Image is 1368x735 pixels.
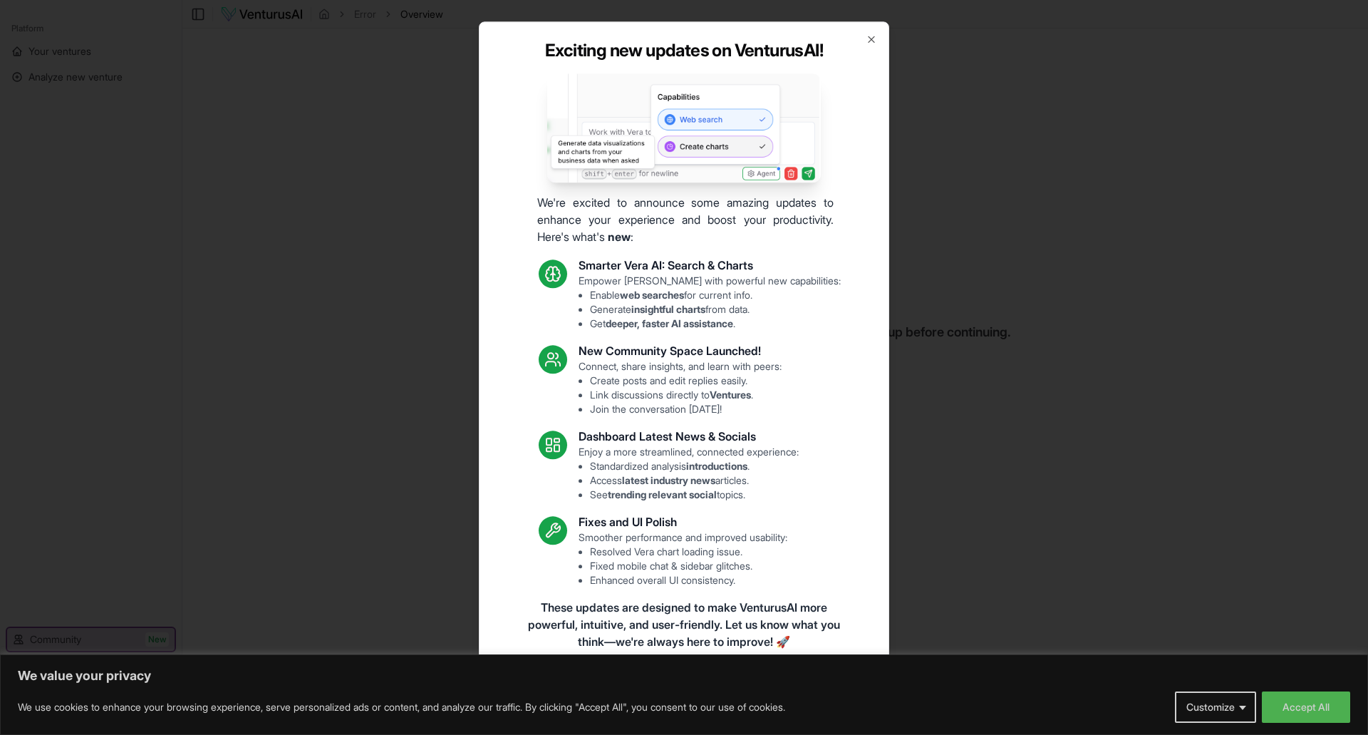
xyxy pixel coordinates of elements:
[606,317,733,329] strong: deeper, faster AI assistance
[582,667,787,696] a: Read the full announcement on our blog!
[579,530,787,587] p: Smoother performance and improved usability:
[590,317,841,331] li: Get .
[579,513,787,530] h3: Fixes and UI Polish
[590,374,782,388] li: Create posts and edit replies easily.
[590,302,841,317] li: Generate from data.
[526,194,845,245] p: We're excited to announce some amazing updates to enhance your experience and boost your producti...
[590,459,799,473] li: Standardized analysis .
[590,388,782,402] li: Link discussions directly to .
[579,274,841,331] p: Empower [PERSON_NAME] with powerful new capabilities:
[579,257,841,274] h3: Smarter Vera AI: Search & Charts
[579,445,799,502] p: Enjoy a more streamlined, connected experience:
[579,342,782,359] h3: New Community Space Launched!
[608,230,631,244] strong: new
[590,559,787,573] li: Fixed mobile chat & sidebar glitches.
[545,39,823,62] h2: Exciting new updates on VenturusAI!
[590,402,782,416] li: Join the conversation [DATE]!
[620,289,684,301] strong: web searches
[579,359,782,416] p: Connect, share insights, and learn with peers:
[590,488,799,502] li: See topics.
[579,428,799,445] h3: Dashboard Latest News & Socials
[590,473,799,488] li: Access articles.
[631,303,705,315] strong: insightful charts
[524,599,844,650] p: These updates are designed to make VenturusAI more powerful, intuitive, and user-friendly. Let us...
[622,474,715,486] strong: latest industry news
[608,488,717,500] strong: trending relevant social
[590,573,787,587] li: Enhanced overall UI consistency.
[686,460,747,472] strong: introductions
[547,73,821,183] img: Vera AI
[590,545,787,559] li: Resolved Vera chart loading issue.
[590,288,841,302] li: Enable for current info.
[710,389,751,401] strong: Ventures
